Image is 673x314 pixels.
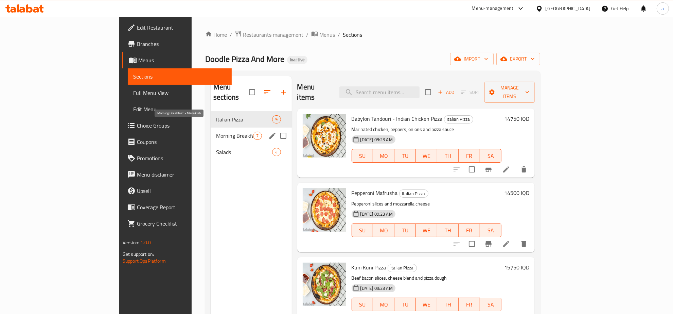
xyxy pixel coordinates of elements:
[437,88,455,96] span: Add
[128,68,232,85] a: Sections
[483,151,499,161] span: SA
[461,226,477,235] span: FR
[205,51,284,67] span: Doodle Pizza And More
[465,237,479,251] span: Select to update
[137,138,226,146] span: Coupons
[272,116,280,123] span: 9
[133,89,226,97] span: Full Menu View
[137,219,226,228] span: Grocery Checklist
[480,236,497,252] button: Branch-specific-item
[122,52,232,68] a: Menus
[352,262,386,272] span: Kuni Kuni Pizza
[450,53,494,65] button: import
[419,300,435,310] span: WE
[480,224,501,237] button: SA
[319,31,335,39] span: Menus
[435,87,457,98] span: Add item
[352,224,373,237] button: SU
[465,162,479,177] span: Select to update
[483,300,499,310] span: SA
[373,149,394,163] button: MO
[338,31,340,39] li: /
[397,226,413,235] span: TU
[216,115,272,123] span: Italian Pizza
[303,114,346,158] img: Babylon Tandouri - Indian Chicken Pizza
[123,257,166,265] a: Support.OpsPlatform
[276,84,292,100] button: Add section
[352,200,501,208] p: Pepperoni slices and mozzarella cheese
[245,85,259,99] span: Select all sections
[358,211,395,217] span: [DATE] 09:23 AM
[502,240,510,248] a: Edit menu item
[122,150,232,166] a: Promotions
[352,188,398,198] span: Pepperoni Mafrusha
[272,115,281,123] div: items
[272,148,281,156] div: items
[122,19,232,36] a: Edit Restaurant
[137,40,226,48] span: Branches
[490,84,529,101] span: Manage items
[355,300,371,310] span: SU
[137,23,226,32] span: Edit Restaurant
[211,144,291,160] div: Salads4
[421,85,435,99] span: Select section
[297,82,331,102] h2: Menu items
[358,285,395,292] span: [DATE] 09:23 AM
[123,250,154,259] span: Get support on:
[459,224,480,237] button: FR
[287,57,307,63] span: Inactive
[259,84,276,100] span: Sort sections
[122,183,232,199] a: Upsell
[373,224,394,237] button: MO
[483,226,499,235] span: SA
[394,224,416,237] button: TU
[502,55,535,63] span: export
[216,132,253,140] span: Morning Breakfast - Manakish
[138,56,226,64] span: Menus
[133,105,226,113] span: Edit Menu
[211,109,291,163] nav: Menu sections
[137,187,226,195] span: Upsell
[416,149,437,163] button: WE
[397,300,413,310] span: TU
[400,190,428,198] span: Italian Pizza
[253,132,262,140] div: items
[122,215,232,232] a: Grocery Checklist
[480,298,501,311] button: SA
[122,166,232,183] a: Menu disclaimer
[419,226,435,235] span: WE
[399,189,428,198] div: Italian Pizza
[459,149,480,163] button: FR
[480,149,501,163] button: SA
[472,4,514,13] div: Menu-management
[516,161,532,178] button: delete
[440,300,456,310] span: TH
[504,188,529,198] h6: 14500 IQD
[480,161,497,178] button: Branch-specific-item
[461,300,477,310] span: FR
[440,226,456,235] span: TH
[546,5,590,12] div: [GEOGRAPHIC_DATA]
[303,188,346,232] img: Pepperoni Mafrusha
[211,111,291,128] div: Italian Pizza9
[437,149,459,163] button: TH
[504,114,529,123] h6: 14750 IQD
[352,274,501,282] p: Beef bacon slices, cheese blend and pizza dough
[496,53,540,65] button: export
[137,170,226,179] span: Menu disclaimer
[137,121,226,130] span: Choice Groups
[211,128,291,144] div: Morning Breakfast - Manakish7edit
[128,101,232,117] a: Edit Menu
[122,134,232,150] a: Coupons
[352,114,443,124] span: Babylon Tandouri - Indian Chicken Pizza
[352,149,373,163] button: SU
[376,300,392,310] span: MO
[516,236,532,252] button: delete
[272,149,280,155] span: 4
[216,148,272,156] span: Salads
[355,226,371,235] span: SU
[235,30,303,39] a: Restaurants management
[205,30,540,39] nav: breadcrumb
[123,238,139,247] span: Version:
